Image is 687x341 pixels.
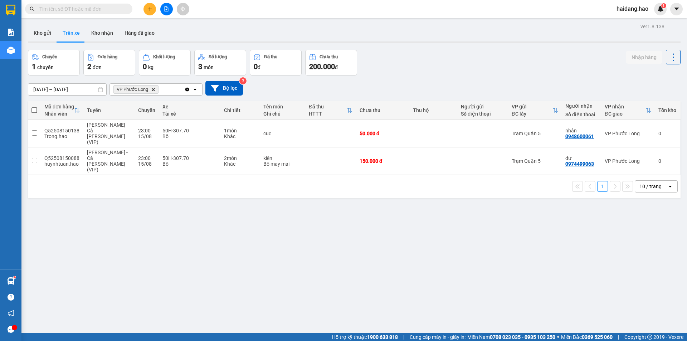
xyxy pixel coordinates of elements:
div: 0974499063 [565,161,594,167]
div: ĐC lấy [512,111,552,117]
sup: 3 [239,77,247,84]
div: Đơn hàng [98,54,117,59]
strong: 0369 525 060 [582,334,613,340]
div: 50H-307.70 [162,155,217,161]
div: Mã đơn hàng [44,104,74,109]
div: 0 [658,158,676,164]
div: 15/08 [138,161,155,167]
button: Bộ lọc [205,81,243,96]
button: Kho gửi [28,24,57,42]
span: món [204,64,214,70]
div: huynhtuan.hao [44,161,80,167]
span: aim [180,6,185,11]
button: Hàng đã giao [119,24,160,42]
button: plus [143,3,156,15]
div: nhân [565,128,598,133]
span: đ [258,64,260,70]
span: question-circle [8,294,14,301]
svg: open [192,87,198,92]
div: cuc [263,131,302,136]
div: Tài xế [162,111,217,117]
div: kiên [263,155,302,161]
div: 50.000 đ [360,131,406,136]
div: Đã thu [264,54,277,59]
span: file-add [164,6,169,11]
input: Selected VP Phước Long. [160,86,161,93]
span: đơn [93,64,102,70]
div: dư [565,155,598,161]
div: Nhân viên [44,111,74,117]
span: search [30,6,35,11]
div: HTTT [309,111,347,117]
button: Chưa thu200.000đ [305,50,357,75]
button: Nhập hàng [626,51,662,64]
div: Chi tiết [224,107,256,113]
button: Số lượng3món [194,50,246,75]
div: Đã thu [309,104,347,109]
span: [PERSON_NAME] - Cà [PERSON_NAME] (VIP) [87,150,128,172]
span: 3 [198,62,202,71]
div: Tên món [263,104,302,109]
span: 1 [32,62,36,71]
strong: 1900 633 818 [367,334,398,340]
div: Thu hộ [413,107,454,113]
sup: 1 [14,276,16,278]
div: Trong.hao [44,133,80,139]
th: Toggle SortBy [508,101,562,120]
div: Tuyến [87,107,131,113]
div: Khác [224,133,256,139]
button: Kho nhận [86,24,119,42]
div: ver 1.8.138 [640,23,664,30]
div: Số điện thoại [461,111,505,117]
img: solution-icon [7,29,15,36]
span: 2 [87,62,91,71]
span: copyright [647,335,652,340]
div: Tồn kho [658,107,676,113]
span: 200.000 [309,62,335,71]
span: đ [335,64,338,70]
span: | [618,333,619,341]
svg: Delete [151,87,155,92]
div: 23:00 [138,128,155,133]
div: Q52508150138 [44,128,80,133]
div: 2 món [224,155,256,161]
img: warehouse-icon [7,47,15,54]
span: plus [147,6,152,11]
span: ⚪️ [557,336,559,338]
div: Chưa thu [320,54,338,59]
button: Đã thu0đ [250,50,302,75]
div: Chưa thu [360,107,406,113]
span: 0 [254,62,258,71]
div: Người nhận [565,103,598,109]
img: logo-vxr [6,5,15,15]
div: Q52508150088 [44,155,80,161]
div: Xe [162,104,217,109]
span: message [8,326,14,333]
button: aim [177,3,189,15]
svg: open [667,184,673,189]
button: Chuyến1chuyến [28,50,80,75]
div: VP Phước Long [605,158,651,164]
span: Miền Bắc [561,333,613,341]
div: Ghi chú [263,111,302,117]
div: Số lượng [209,54,227,59]
img: warehouse-icon [7,277,15,285]
div: 10 / trang [639,183,662,190]
span: chuyến [37,64,54,70]
div: VP Phước Long [605,131,651,136]
strong: 0708 023 035 - 0935 103 250 [490,334,555,340]
span: VP Phước Long [117,87,148,92]
div: 0948600061 [565,133,594,139]
input: Select a date range. [28,84,106,95]
span: | [403,333,404,341]
button: file-add [160,3,173,15]
button: Trên xe [57,24,86,42]
div: Chuyến [42,54,57,59]
div: Bô may mai [263,161,302,167]
div: Trạm Quận 5 [512,158,558,164]
div: Người gửi [461,104,505,109]
div: Chuyến [138,107,155,113]
div: Trạm Quận 5 [512,131,558,136]
span: 0 [143,62,147,71]
button: Khối lượng0kg [139,50,191,75]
